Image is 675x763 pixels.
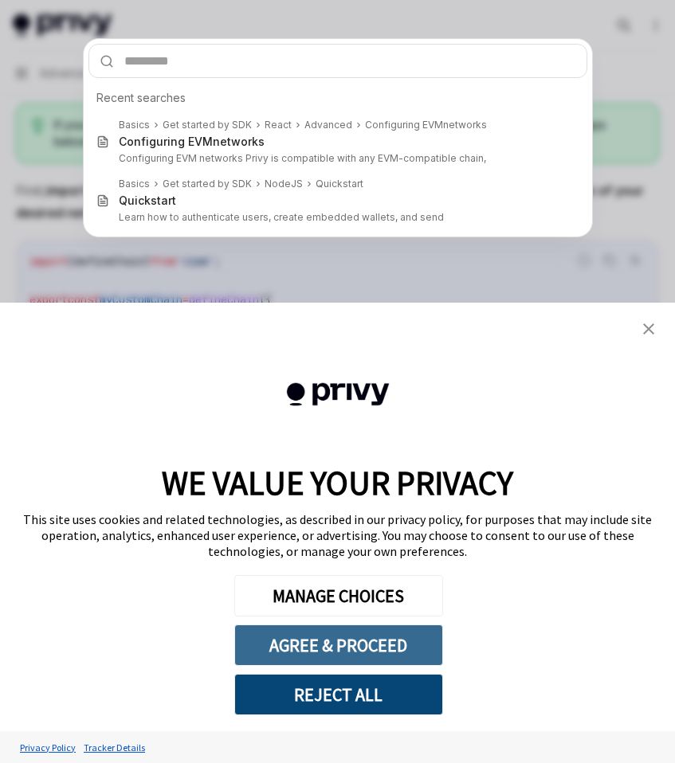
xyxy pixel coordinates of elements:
div: React [265,119,292,131]
b: network [213,135,258,148]
div: Get started by SDK [163,178,252,190]
div: Configuring EVM s [119,135,265,149]
div: NodeJS [265,178,303,190]
span: WE VALUE YOUR PRIVACY [162,462,513,503]
div: Basics [119,119,150,131]
div: Advanced [304,119,352,131]
div: Get started by SDK [163,119,252,131]
div: Quickstart [316,178,363,190]
img: close banner [643,323,654,335]
button: AGREE & PROCEED [234,624,443,666]
a: close banner [633,313,665,345]
a: Privacy Policy [16,734,80,761]
b: network [443,119,481,131]
button: MANAGE CHOICES [234,575,443,616]
p: Configuring EVM networks Privy is compatible with any EVM-compatible chain, [119,152,554,165]
button: REJECT ALL [234,674,443,715]
div: Configuring EVM s [365,119,487,131]
b: Quick [119,194,151,207]
div: This site uses cookies and related technologies, as described in our privacy policy, for purposes... [16,511,659,559]
img: company logo [253,360,423,429]
div: start [119,194,176,208]
span: Recent searches [96,90,186,106]
p: Learn how to authenticate users, create embedded wallets, and send [119,211,554,224]
a: Tracker Details [80,734,149,761]
div: Basics [119,178,150,190]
